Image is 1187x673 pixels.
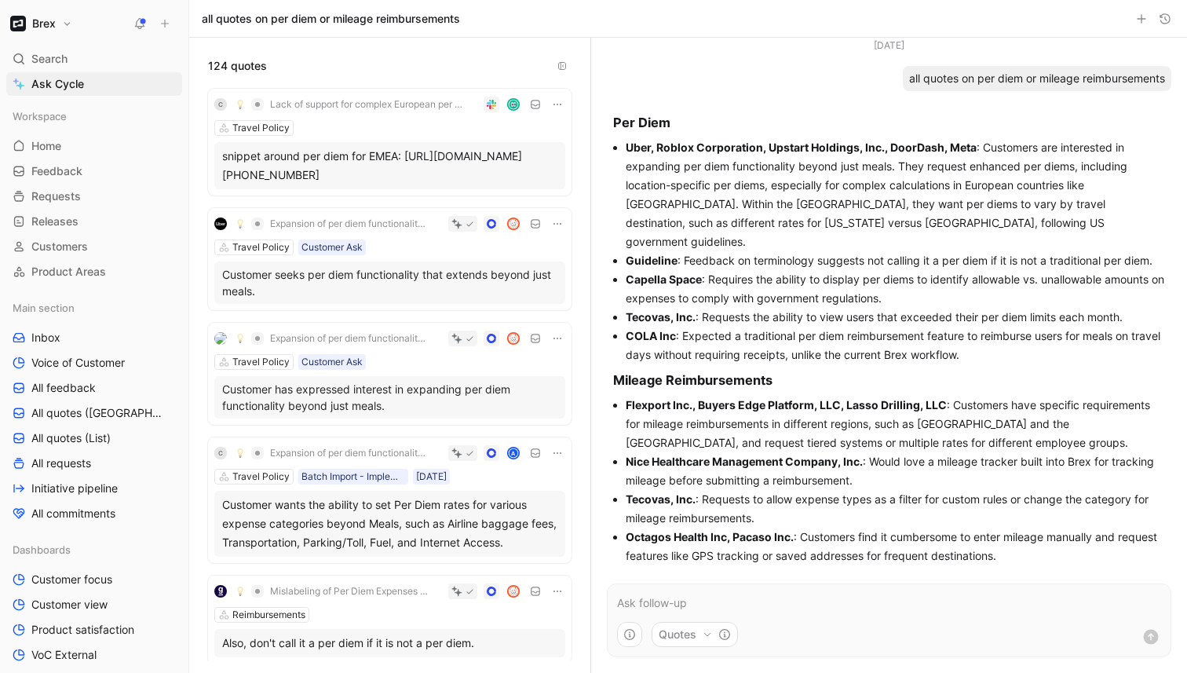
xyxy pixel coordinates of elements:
a: Voice of Customer [6,351,182,375]
div: Customer wants the ability to set Per Diem rates for various expense categories beyond Meals, suc... [222,496,557,552]
span: Expansion of per diem functionality beyond meals [270,218,429,230]
a: All commitments [6,502,182,525]
li: : Customers are interested in expanding per diem functionality beyond just meals. They request en... [626,138,1165,251]
span: Product satisfaction [31,622,134,638]
span: Customer focus [31,572,112,587]
a: Home [6,134,182,158]
strong: Flexport Inc., Buyers Edge Platform, LLC, Lasso Drilling, LLC [626,398,947,411]
a: Customers [6,235,182,258]
span: All commitments [31,506,115,521]
span: Mislabeling of Per Diem Expenses Creates Confusion [270,585,429,598]
h3: Per Diem [613,113,1165,132]
span: Dashboards [13,542,71,558]
img: avatar [509,100,519,110]
p: Customer seeks per diem functionality that extends beyond just meals. [222,266,557,299]
span: Expansion of per diem functionality beyond meals [270,332,429,345]
img: avatar [509,219,519,229]
img: Brex [10,16,26,31]
div: Reimbursements [232,607,305,623]
div: [DATE] [416,469,447,485]
span: All quotes (List) [31,430,111,446]
li: : Requests the ability to view users that exceeded their per diem limits each month. [626,308,1165,327]
div: Travel Policy [232,240,290,255]
span: Main section [13,300,75,316]
strong: Uber, Roblox Corporation, Upstart Holdings, Inc., DoorDash, Meta [626,141,977,154]
div: [DATE] [874,38,904,53]
button: 💡Expansion of per diem functionality beyond meals [230,329,434,348]
img: avatar [509,334,519,344]
li: : Requests to allow expense types as a filter for custom rules or change the category for mileage... [626,490,1165,528]
span: Inbox [31,330,60,346]
div: snippet around per diem for EMEA: [URL][DOMAIN_NAME][PHONE_NUMBER] [222,147,557,185]
div: Dashboards [6,538,182,561]
div: Workspace [6,104,182,128]
img: avatar [509,587,519,597]
button: 💡Expansion of per diem functionality beyond meals [230,444,434,463]
strong: Capella Space [626,272,702,286]
strong: Tecovas, Inc. [626,310,696,324]
span: VoC External [31,647,97,663]
span: Releases [31,214,79,229]
img: logo [214,332,227,345]
span: Home [31,138,61,154]
li: : Would love a mileage tracker built into Brex for tracking mileage before submitting a reimburse... [626,452,1165,490]
button: 💡Mislabeling of Per Diem Expenses Creates Confusion [230,582,434,601]
a: Feedback [6,159,182,183]
div: all quotes on per diem or mileage reimbursements [903,66,1171,91]
strong: Octagos Health Inc, Pacaso Inc. [626,530,794,543]
div: Customer Ask [301,354,363,370]
li: : Customers find it cumbersome to enter mileage manually and request features like GPS tracking o... [626,528,1165,565]
a: Product satisfaction [6,618,182,642]
li: : Suggests automatically updating mileage rates from the IRS when they change. [626,565,1165,603]
div: Main section [6,296,182,320]
a: Requests [6,185,182,208]
li: : Feedback on terminology suggests not calling it a per diem if it is not a traditional per diem. [626,251,1165,270]
a: Product Areas [6,260,182,283]
img: 💡 [236,448,245,458]
h1: all quotes on per diem or mileage reimbursements [202,11,460,27]
span: Customer view [31,597,108,613]
a: All feedback [6,376,182,400]
strong: Tecovas, Inc. [626,492,696,506]
div: Main sectionInboxVoice of CustomerAll feedbackAll quotes ([GEOGRAPHIC_DATA])All quotes (List)All ... [6,296,182,525]
strong: Guideline [626,254,678,267]
button: BrexBrex [6,13,76,35]
img: 💡 [236,219,245,229]
img: 💡 [236,587,245,596]
li: : Expected a traditional per diem reimbursement feature to reimburse users for meals on travel da... [626,327,1165,364]
li: : Requires the ability to display per diems to identify allowable vs. unallowable amounts on expe... [626,270,1165,308]
span: Customers [31,239,88,254]
img: logo [214,585,227,598]
img: 💡 [236,334,245,343]
div: Also, don't call it a per diem if it is not a per diem. [222,634,557,653]
div: Batch Import - Implementation [301,469,405,485]
div: C [214,447,227,459]
span: Requests [31,188,81,204]
a: Initiative pipeline [6,477,182,500]
div: Customer Ask [301,240,363,255]
img: 💡 [236,100,245,109]
span: Product Areas [31,264,106,280]
div: Travel Policy [232,354,290,370]
a: Inbox [6,326,182,349]
a: Ask Cycle [6,72,182,96]
p: Customer has expressed interest in expanding per diem functionality beyond just meals. [222,381,557,414]
button: Quotes [652,622,738,647]
span: Search [31,49,68,68]
span: Ask Cycle [31,75,84,93]
a: Releases [6,210,182,233]
div: Search [6,47,182,71]
a: All quotes (List) [6,426,182,450]
img: logo [214,218,227,230]
span: 124 quotes [208,57,267,75]
strong: Nice Healthcare Management Company, Inc. [626,455,863,468]
span: All feedback [31,380,96,396]
span: Voice of Customer [31,355,125,371]
div: A [509,448,519,459]
span: All quotes ([GEOGRAPHIC_DATA]) [31,405,164,421]
a: Customer view [6,593,182,616]
li: : Customers have specific requirements for mileage reimbursements in different regions, such as [... [626,396,1165,452]
div: C [214,98,227,111]
a: Customer focus [6,568,182,591]
span: Feedback [31,163,82,179]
